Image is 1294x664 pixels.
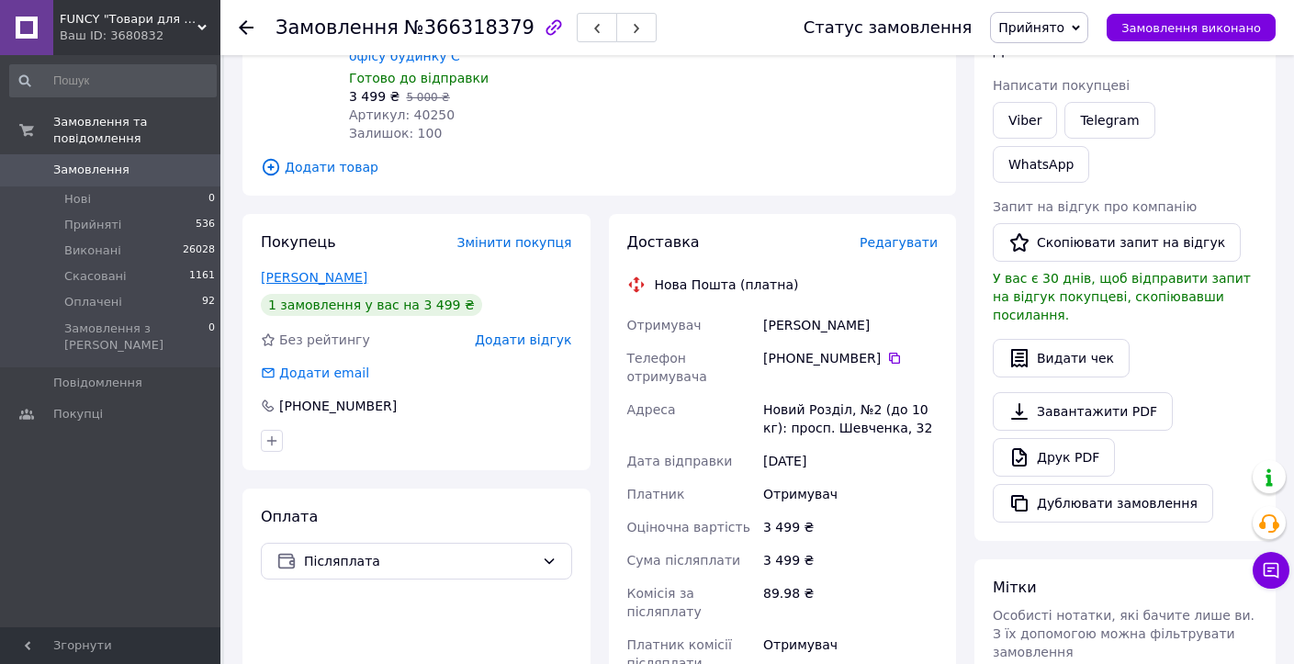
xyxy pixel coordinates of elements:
[993,438,1115,477] a: Друк PDF
[183,242,215,259] span: 26028
[261,294,482,316] div: 1 замовлення у вас на 3 499 ₴
[1107,14,1276,41] button: Замовлення виконано
[993,484,1213,523] button: Дублювати замовлення
[277,397,399,415] div: [PHONE_NUMBER]
[998,20,1064,35] span: Прийнято
[64,242,121,259] span: Виконані
[304,551,534,571] span: Післяплата
[64,191,91,208] span: Нові
[763,349,938,367] div: [PHONE_NUMBER]
[261,157,938,177] span: Додати товар
[993,579,1037,596] span: Мітки
[627,553,741,568] span: Сума післяплати
[993,271,1251,322] span: У вас є 30 днів, щоб відправити запит на відгук покупцеві, скопіювавши посилання.
[627,318,702,332] span: Отримувач
[650,276,804,294] div: Нова Пошта (платна)
[1253,552,1289,589] button: Чат з покупцем
[1121,21,1261,35] span: Замовлення виконано
[208,321,215,354] span: 0
[627,233,700,251] span: Доставка
[760,544,941,577] div: 3 499 ₴
[993,339,1130,377] button: Видати чек
[760,577,941,628] div: 89.98 ₴
[457,235,572,250] span: Змінити покупця
[627,454,733,468] span: Дата відправки
[196,217,215,233] span: 536
[406,91,449,104] span: 5 000 ₴
[627,520,750,535] span: Оціночна вартість
[53,114,220,147] span: Замовлення та повідомлення
[53,375,142,391] span: Повідомлення
[208,191,215,208] span: 0
[760,511,941,544] div: 3 499 ₴
[60,28,220,44] div: Ваш ID: 3680832
[64,321,208,354] span: Замовлення з [PERSON_NAME]
[475,332,571,347] span: Додати відгук
[760,478,941,511] div: Отримувач
[760,445,941,478] div: [DATE]
[261,508,318,525] span: Оплата
[993,146,1089,183] a: WhatsApp
[261,233,336,251] span: Покупець
[404,17,534,39] span: №366318379
[627,402,676,417] span: Адреса
[239,18,253,37] div: Повернутися назад
[804,18,973,37] div: Статус замовлення
[993,41,1012,59] span: Дії
[64,217,121,233] span: Прийняті
[993,78,1130,93] span: Написати покупцеві
[202,294,215,310] span: 92
[276,17,399,39] span: Замовлення
[279,332,370,347] span: Без рейтингу
[760,309,941,342] div: [PERSON_NAME]
[993,102,1057,139] a: Viber
[1064,102,1154,139] a: Telegram
[53,406,103,422] span: Покупці
[993,392,1173,431] a: Завантажити PDF
[860,235,938,250] span: Редагувати
[53,162,129,178] span: Замовлення
[627,487,685,501] span: Платник
[64,268,127,285] span: Скасовані
[60,11,197,28] span: FUNCY "Товари для дому та активного відпочинку"
[993,223,1241,262] button: Скопіювати запит на відгук
[993,608,1255,659] span: Особисті нотатки, які бачите лише ви. З їх допомогою можна фільтрувати замовлення
[349,107,455,122] span: Артикул: 40250
[627,586,702,619] span: Комісія за післяплату
[760,393,941,445] div: Новий Розділ, №2 (до 10 кг): просп. Шевченка, 32
[349,126,442,141] span: Залишок: 100
[349,71,489,85] span: Готово до відправки
[189,268,215,285] span: 1161
[349,89,399,104] span: 3 499 ₴
[64,294,122,310] span: Оплачені
[993,199,1197,214] span: Запит на відгук про компанію
[627,351,707,384] span: Телефон отримувача
[259,364,371,382] div: Додати email
[277,364,371,382] div: Додати email
[261,270,367,285] a: [PERSON_NAME]
[9,64,217,97] input: Пошук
